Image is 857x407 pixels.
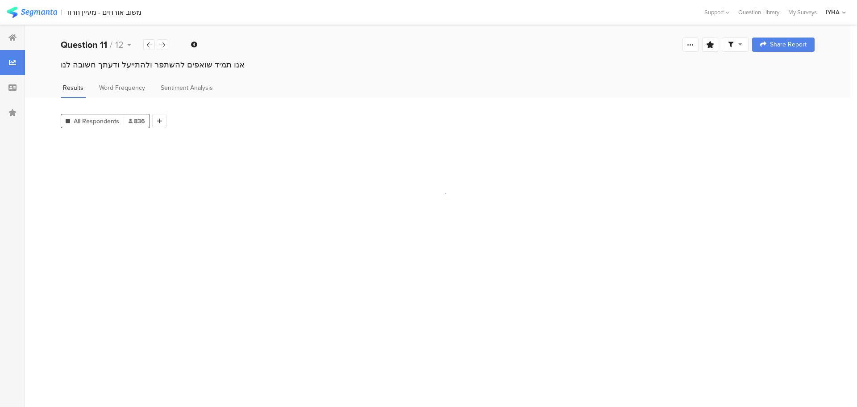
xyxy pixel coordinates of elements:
b: Question 11 [61,38,107,51]
span: 12 [115,38,124,51]
span: All Respondents [74,117,119,126]
span: Results [63,83,83,92]
a: Question Library [734,8,784,17]
div: אנו תמיד שואפים להשתפר ולהתייעל ודעתך חשובה לנו [61,59,815,71]
img: segmanta logo [7,7,57,18]
div: | [61,7,62,17]
span: Share Report [770,42,807,48]
span: Word Frequency [99,83,145,92]
div: משוב אורחים - מעיין חרוד [66,8,141,17]
div: Support [704,5,729,19]
span: Sentiment Analysis [161,83,213,92]
span: 836 [129,117,145,126]
div: IYHA [826,8,840,17]
a: My Surveys [784,8,821,17]
span: / [110,38,112,51]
